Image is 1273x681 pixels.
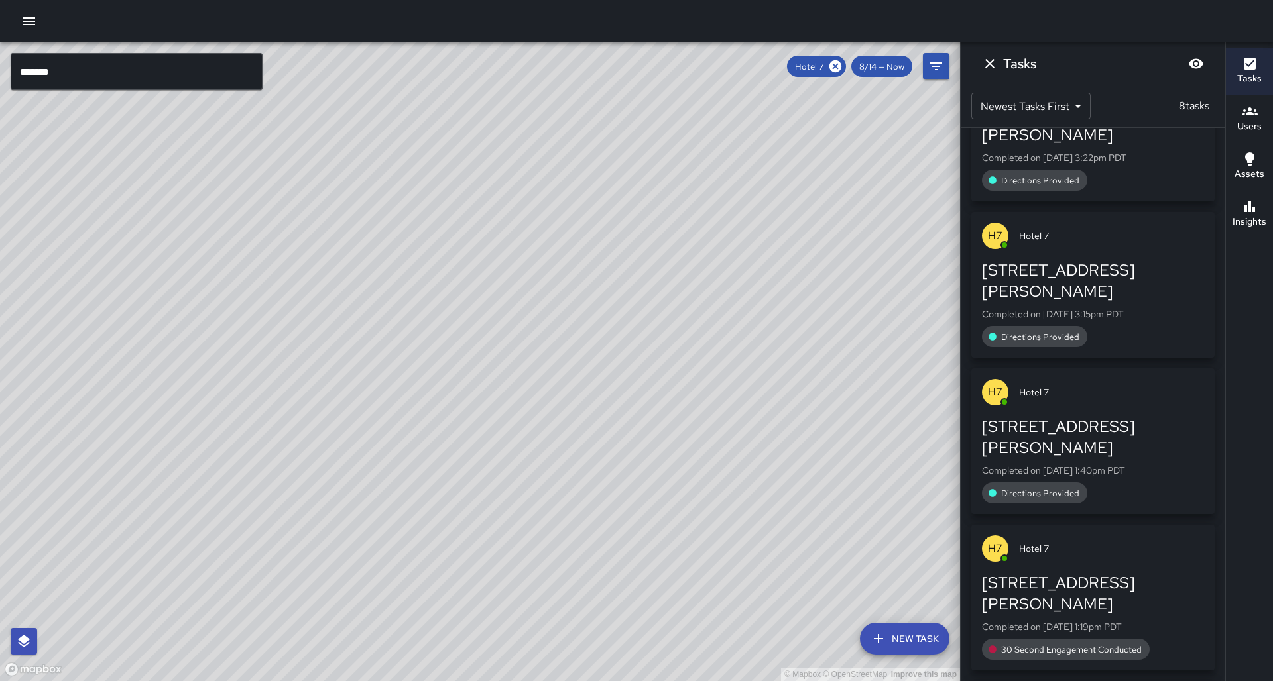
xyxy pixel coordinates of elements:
[982,151,1204,164] p: Completed on [DATE] 3:22pm PDT
[1183,50,1209,77] button: Blur
[1235,167,1264,182] h6: Assets
[982,416,1204,458] div: [STREET_ADDRESS][PERSON_NAME]
[1019,229,1204,242] span: Hotel 7
[923,53,949,79] button: Filters
[851,61,912,72] span: 8/14 — Now
[1237,72,1262,86] h6: Tasks
[971,368,1215,514] button: H7Hotel 7[STREET_ADDRESS][PERSON_NAME]Completed on [DATE] 1:40pm PDTDirections Provided
[1226,191,1273,238] button: Insights
[1019,386,1204,399] span: Hotel 7
[977,50,1003,77] button: Dismiss
[982,307,1204,321] p: Completed on [DATE] 3:15pm PDT
[1019,542,1204,555] span: Hotel 7
[971,93,1091,119] div: Newest Tasks First
[982,572,1204,615] div: [STREET_ADDRESS][PERSON_NAME]
[1174,98,1215,114] p: 8 tasks
[993,175,1087,186] span: Directions Provided
[993,331,1087,342] span: Directions Provided
[993,488,1087,499] span: Directions Provided
[982,464,1204,477] p: Completed on [DATE] 1:40pm PDT
[993,644,1150,655] span: 30 Second Engagement Conducted
[982,260,1204,302] div: [STREET_ADDRESS][PERSON_NAME]
[1226,143,1273,191] button: Assets
[971,525,1215,670] button: H7Hotel 7[STREET_ADDRESS][PERSON_NAME]Completed on [DATE] 1:19pm PDT30 Second Engagement Conducted
[982,620,1204,633] p: Completed on [DATE] 1:19pm PDT
[787,56,846,77] div: Hotel 7
[1226,48,1273,95] button: Tasks
[1003,53,1036,74] h6: Tasks
[787,61,832,72] span: Hotel 7
[860,623,949,655] button: New Task
[1226,95,1273,143] button: Users
[988,541,1002,556] p: H7
[971,212,1215,358] button: H7Hotel 7[STREET_ADDRESS][PERSON_NAME]Completed on [DATE] 3:15pm PDTDirections Provided
[1233,215,1266,229] h6: Insights
[1237,119,1262,134] h6: Users
[988,384,1002,400] p: H7
[988,228,1002,244] p: H7
[971,56,1215,201] button: H7Hotel 7[STREET_ADDRESS][PERSON_NAME]Completed on [DATE] 3:22pm PDTDirections Provided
